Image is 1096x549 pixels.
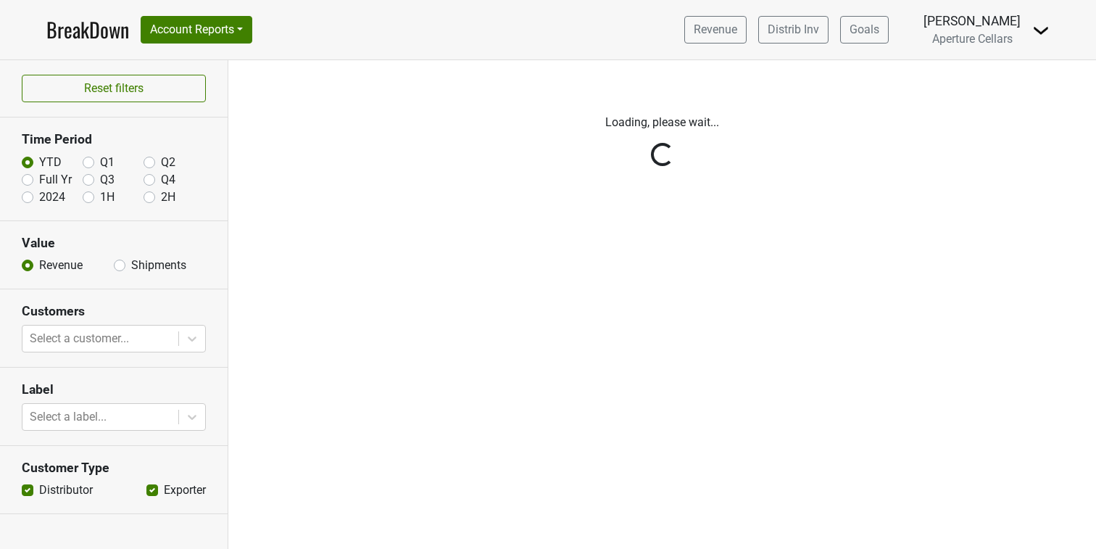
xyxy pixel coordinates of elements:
span: Aperture Cellars [932,32,1013,46]
a: Goals [840,16,889,44]
button: Account Reports [141,16,252,44]
div: [PERSON_NAME] [923,12,1021,30]
p: Loading, please wait... [260,114,1065,131]
a: BreakDown [46,15,129,45]
a: Distrib Inv [758,16,829,44]
img: Dropdown Menu [1032,22,1050,39]
a: Revenue [684,16,747,44]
